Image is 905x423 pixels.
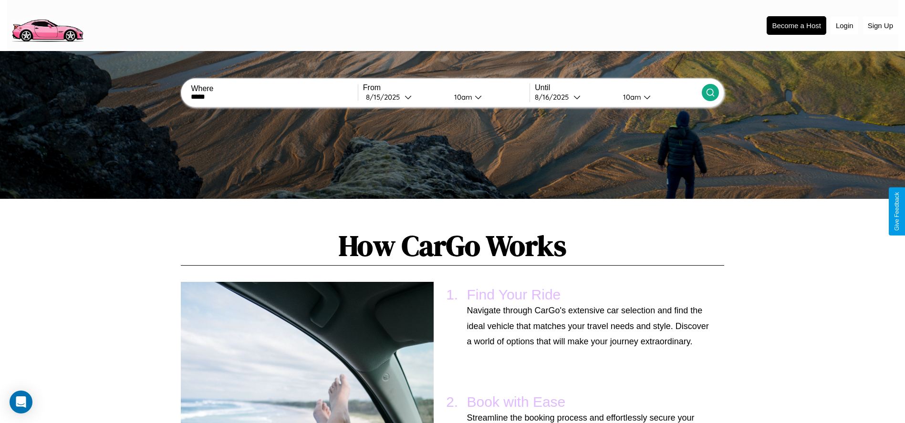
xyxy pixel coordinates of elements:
[7,5,87,44] img: logo
[535,83,701,92] label: Until
[767,16,826,35] button: Become a Host
[467,303,710,349] p: Navigate through CarGo's extensive car selection and find the ideal vehicle that matches your tra...
[363,92,447,102] button: 8/15/2025
[363,83,530,92] label: From
[10,391,32,413] div: Open Intercom Messenger
[535,93,573,102] div: 8 / 16 / 2025
[863,17,898,34] button: Sign Up
[894,192,900,231] div: Give Feedback
[191,84,357,93] label: Where
[462,282,715,354] li: Find Your Ride
[831,17,858,34] button: Login
[366,93,405,102] div: 8 / 15 / 2025
[449,93,475,102] div: 10am
[615,92,702,102] button: 10am
[181,226,724,266] h1: How CarGo Works
[618,93,644,102] div: 10am
[447,92,530,102] button: 10am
